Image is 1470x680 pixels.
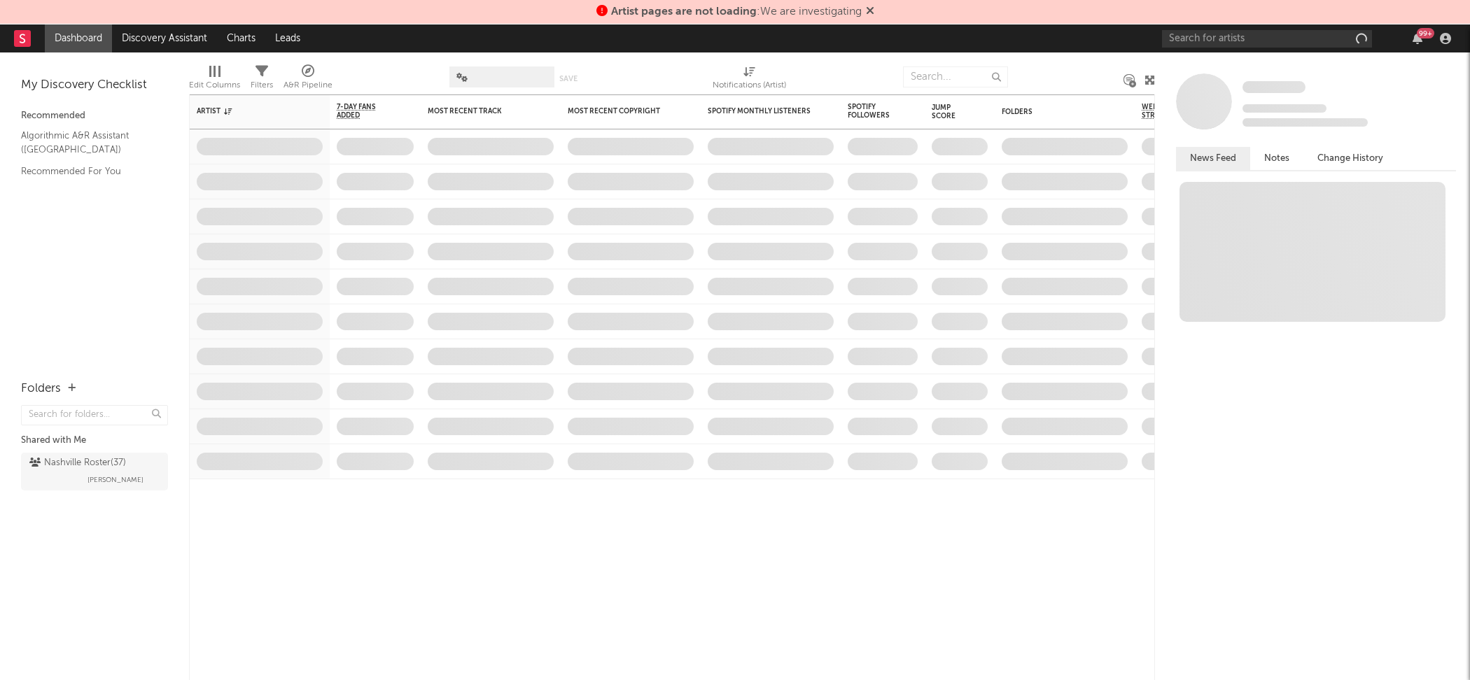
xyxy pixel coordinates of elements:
[1413,33,1422,44] button: 99+
[1176,147,1250,170] button: News Feed
[932,104,967,120] div: Jump Score
[903,66,1008,87] input: Search...
[21,381,61,397] div: Folders
[251,59,273,100] div: Filters
[866,6,874,17] span: Dismiss
[251,77,273,94] div: Filters
[1417,28,1434,38] div: 99 +
[713,77,786,94] div: Notifications (Artist)
[197,107,302,115] div: Artist
[217,24,265,52] a: Charts
[283,59,332,100] div: A&R Pipeline
[708,107,813,115] div: Spotify Monthly Listeners
[21,432,168,449] div: Shared with Me
[21,108,168,125] div: Recommended
[1303,147,1397,170] button: Change History
[21,405,168,425] input: Search for folders...
[1162,30,1372,48] input: Search for artists
[713,59,786,100] div: Notifications (Artist)
[189,77,240,94] div: Edit Columns
[1242,118,1368,127] span: 0 fans last week
[1242,104,1326,113] span: Tracking Since: [DATE]
[1250,147,1303,170] button: Notes
[559,75,577,83] button: Save
[611,6,862,17] span: : We are investigating
[1242,80,1305,94] a: Some Artist
[568,107,673,115] div: Most Recent Copyright
[112,24,217,52] a: Discovery Assistant
[21,128,154,157] a: Algorithmic A&R Assistant ([GEOGRAPHIC_DATA])
[1002,108,1107,116] div: Folders
[611,6,757,17] span: Artist pages are not loading
[848,103,897,120] div: Spotify Followers
[265,24,310,52] a: Leads
[1242,81,1305,93] span: Some Artist
[87,472,143,488] span: [PERSON_NAME]
[21,453,168,490] a: Nashville Roster(37)[PERSON_NAME]
[29,455,126,472] div: Nashville Roster ( 37 )
[337,103,393,120] span: 7-Day Fans Added
[21,77,168,94] div: My Discovery Checklist
[45,24,112,52] a: Dashboard
[428,107,533,115] div: Most Recent Track
[283,77,332,94] div: A&R Pipeline
[21,164,154,179] a: Recommended For You
[1142,103,1191,120] span: Weekly US Streams
[189,59,240,100] div: Edit Columns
